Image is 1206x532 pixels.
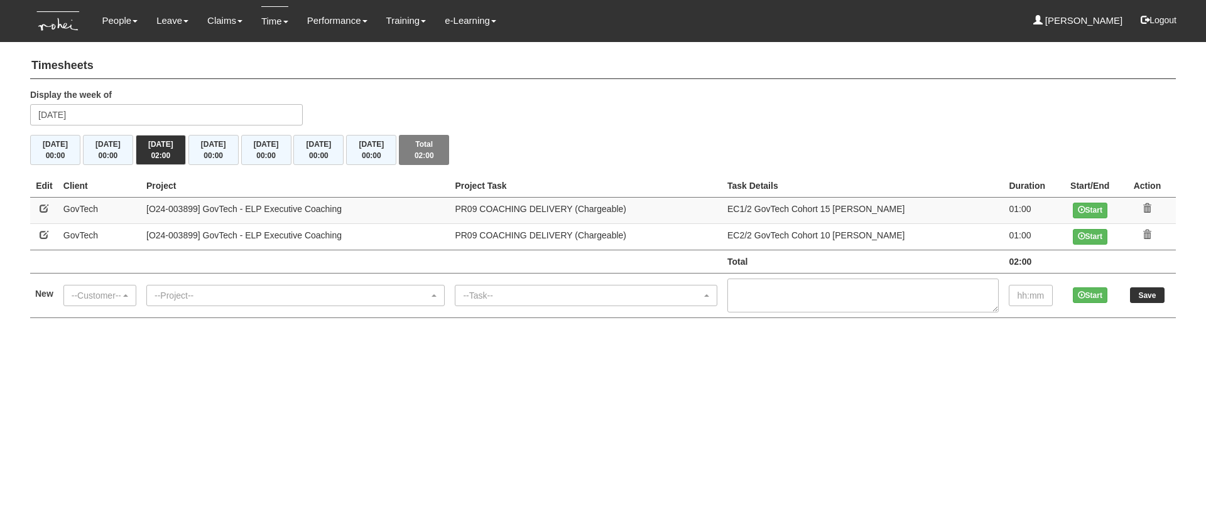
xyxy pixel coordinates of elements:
td: 02:00 [1004,250,1061,273]
th: Duration [1004,174,1061,198]
span: 00:00 [99,151,118,160]
td: PR09 COACHING DELIVERY (Chargeable) [450,197,722,223]
input: hh:mm [1009,285,1053,306]
td: [O24-003899] GovTech - ELP Executive Coaching [141,197,450,223]
div: --Customer-- [72,289,121,302]
span: 02:00 [415,151,434,160]
div: Timesheet Week Summary [30,135,1176,165]
td: 01:00 [1004,197,1061,223]
div: --Task-- [463,289,702,302]
iframe: chat widget [1153,482,1193,519]
th: Project Task [450,174,722,198]
a: Leave [156,6,188,35]
button: Logout [1132,5,1185,35]
button: [DATE]02:00 [136,135,186,165]
th: Project [141,174,450,198]
button: [DATE]00:00 [188,135,239,165]
button: [DATE]00:00 [346,135,396,165]
input: Save [1130,287,1165,303]
a: [PERSON_NAME] [1033,6,1123,35]
button: --Task-- [455,285,717,306]
th: Task Details [722,174,1004,198]
a: Performance [307,6,367,35]
a: Claims [207,6,242,35]
td: GovTech [58,223,141,250]
span: 00:00 [309,151,329,160]
button: --Customer-- [63,285,136,306]
button: [DATE]00:00 [83,135,133,165]
button: Start [1073,287,1107,303]
a: e-Learning [445,6,496,35]
th: Action [1119,174,1176,198]
label: Display the week of [30,88,112,101]
button: --Project-- [146,285,445,306]
a: Training [386,6,426,35]
td: 01:00 [1004,223,1061,250]
button: Start [1073,203,1107,218]
label: New [35,287,53,300]
button: [DATE]00:00 [30,135,80,165]
b: Total [727,257,747,267]
td: PR09 COACHING DELIVERY (Chargeable) [450,223,722,250]
th: Edit [30,174,58,198]
td: EC1/2 GovTech Cohort 15 [PERSON_NAME] [722,197,1004,223]
span: 02:00 [151,151,170,160]
h4: Timesheets [30,53,1176,79]
button: [DATE]00:00 [293,135,344,165]
a: People [102,6,138,35]
td: [O24-003899] GovTech - ELP Executive Coaching [141,223,450,250]
th: Client [58,174,141,198]
div: --Project-- [155,289,429,302]
a: Time [261,6,288,36]
th: Start/End [1062,174,1119,198]
span: 00:00 [256,151,276,160]
span: 00:00 [46,151,65,160]
span: 00:00 [204,151,223,160]
button: [DATE]00:00 [241,135,291,165]
span: 00:00 [362,151,381,160]
button: Total02:00 [399,135,449,165]
button: Start [1073,229,1107,245]
td: GovTech [58,197,141,223]
td: EC2/2 GovTech Cohort 10 [PERSON_NAME] [722,223,1004,250]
